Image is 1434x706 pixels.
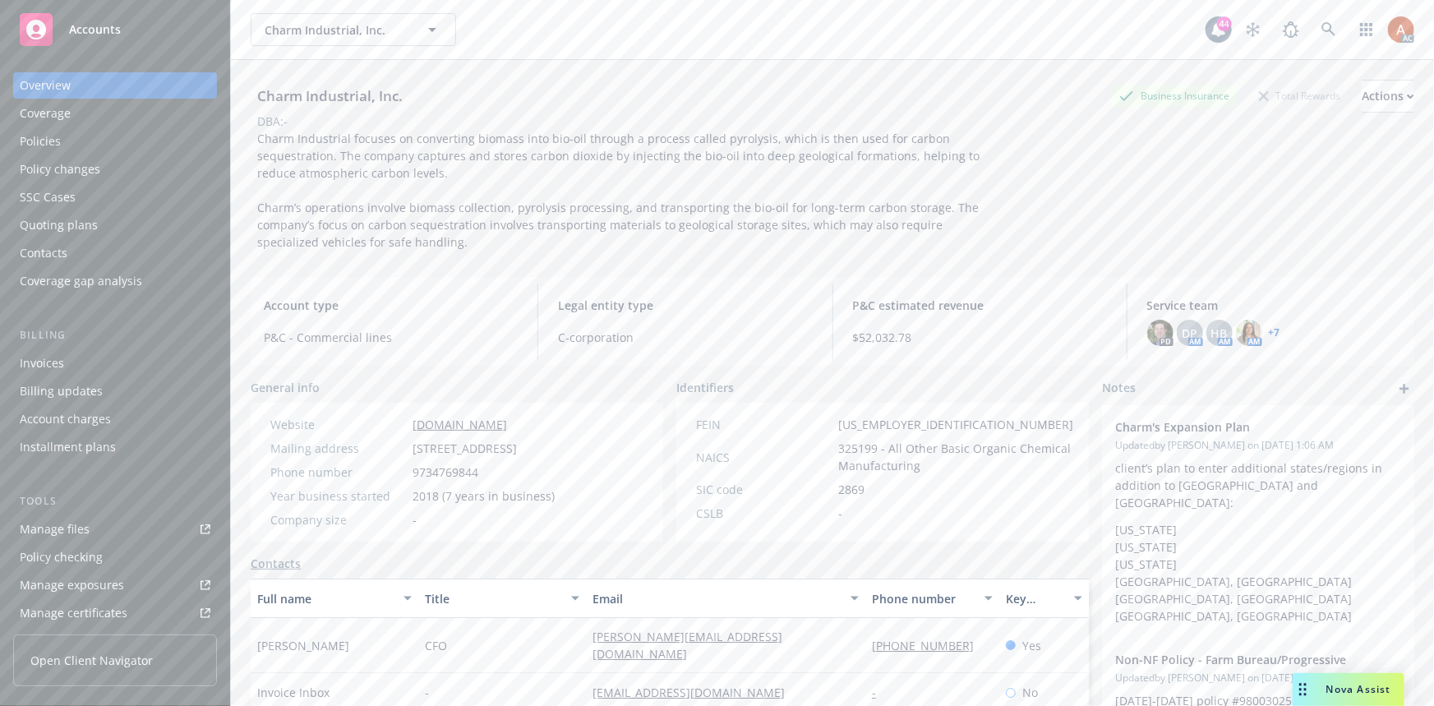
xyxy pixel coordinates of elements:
[20,434,116,460] div: Installment plans
[1362,80,1414,113] button: Actions
[20,600,127,626] div: Manage certificates
[13,100,217,127] a: Coverage
[20,72,71,99] div: Overview
[425,684,429,701] span: -
[413,417,507,432] a: [DOMAIN_NAME]
[20,156,100,182] div: Policy changes
[13,434,217,460] a: Installment plans
[13,516,217,542] a: Manage files
[251,13,456,46] button: Charm Industrial, Inc.
[1217,16,1232,31] div: 44
[257,684,330,701] span: Invoice Inbox
[413,511,417,528] span: -
[13,406,217,432] a: Account charges
[257,590,394,607] div: Full name
[838,481,865,498] span: 2869
[1111,85,1238,106] div: Business Insurance
[13,350,217,376] a: Invoices
[1102,379,1136,399] span: Notes
[30,652,153,669] span: Open Client Navigator
[13,544,217,570] a: Policy checking
[593,590,841,607] div: Email
[872,685,889,700] a: -
[13,600,217,626] a: Manage certificates
[696,505,832,522] div: CSLB
[586,579,865,618] button: Email
[270,416,406,433] div: Website
[13,7,217,53] a: Accounts
[13,156,217,182] a: Policy changes
[251,579,418,618] button: Full name
[257,113,288,130] div: DBA: -
[1102,405,1414,638] div: Charm's Expansion PlanUpdatedby [PERSON_NAME] on [DATE] 1:06 AMclient’s plan to enter additional ...
[20,240,67,266] div: Contacts
[676,379,734,396] span: Identifiers
[251,85,409,107] div: Charm Industrial, Inc.
[1115,651,1358,668] span: Non-NF Policy - Farm Bureau/Progressive
[1362,81,1414,112] div: Actions
[418,579,586,618] button: Title
[1147,320,1173,346] img: photo
[1388,16,1414,43] img: photo
[257,131,983,250] span: Charm Industrial focuses on converting biomass into bio-oil through a process called pyrolysis, w...
[413,440,517,457] span: [STREET_ADDRESS]
[1326,682,1391,696] span: Nova Assist
[1115,671,1401,685] span: Updated by [PERSON_NAME] on [DATE] 9:38 AM
[696,449,832,466] div: NAICS
[20,406,111,432] div: Account charges
[413,487,555,505] span: 2018 (7 years in business)
[1251,85,1349,106] div: Total Rewards
[696,416,832,433] div: FEIN
[251,555,301,572] a: Contacts
[13,268,217,294] a: Coverage gap analysis
[1115,438,1401,453] span: Updated by [PERSON_NAME] on [DATE] 1:06 AM
[13,327,217,344] div: Billing
[1211,325,1228,342] span: HB
[425,590,561,607] div: Title
[696,481,832,498] div: SIC code
[838,505,842,522] span: -
[20,350,64,376] div: Invoices
[872,638,987,653] a: [PHONE_NUMBER]
[264,297,518,314] span: Account type
[257,637,349,654] span: [PERSON_NAME]
[593,629,782,662] a: [PERSON_NAME][EMAIL_ADDRESS][DOMAIN_NAME]
[20,128,61,155] div: Policies
[1115,418,1358,436] span: Charm's Expansion Plan
[20,212,98,238] div: Quoting plans
[1236,320,1262,346] img: photo
[413,464,478,481] span: 9734769844
[872,590,975,607] div: Phone number
[1115,459,1401,511] p: client’s plan to enter additional states/regions in addition to [GEOGRAPHIC_DATA] and [GEOGRAPHIC...
[1022,684,1038,701] span: No
[69,23,121,36] span: Accounts
[20,572,124,598] div: Manage exposures
[1147,297,1401,314] span: Service team
[838,440,1073,474] span: 325199 - All Other Basic Organic Chemical Manufacturing
[1237,13,1270,46] a: Stop snowing
[13,572,217,598] a: Manage exposures
[853,329,1107,346] span: $52,032.78
[1275,13,1307,46] a: Report a Bug
[853,297,1107,314] span: P&C estimated revenue
[1293,673,1313,706] div: Drag to move
[20,516,90,542] div: Manage files
[1006,590,1064,607] div: Key contact
[1182,325,1197,342] span: DP
[270,464,406,481] div: Phone number
[1312,13,1345,46] a: Search
[13,378,217,404] a: Billing updates
[270,440,406,457] div: Mailing address
[1115,521,1401,625] p: [US_STATE] [US_STATE] [US_STATE] [GEOGRAPHIC_DATA], [GEOGRAPHIC_DATA] [GEOGRAPHIC_DATA], [GEOGRAP...
[20,184,76,210] div: SSC Cases
[20,100,71,127] div: Coverage
[1022,637,1041,654] span: Yes
[13,184,217,210] a: SSC Cases
[20,544,103,570] div: Policy checking
[270,511,406,528] div: Company size
[838,416,1073,433] span: [US_EMPLOYER_IDENTIFICATION_NUMBER]
[593,685,798,700] a: [EMAIL_ADDRESS][DOMAIN_NAME]
[1395,379,1414,399] a: add
[999,579,1089,618] button: Key contact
